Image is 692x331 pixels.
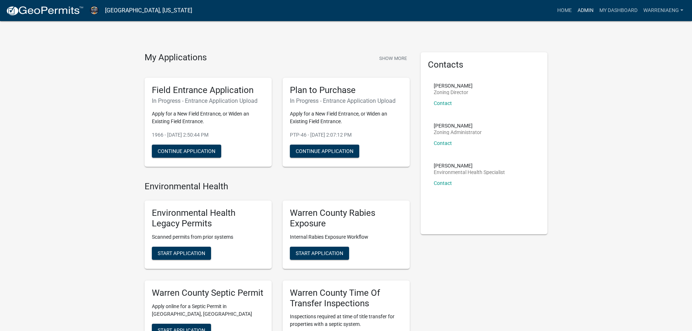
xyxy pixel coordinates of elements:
[434,100,452,106] a: Contact
[596,4,640,17] a: My Dashboard
[434,123,482,128] p: [PERSON_NAME]
[290,313,402,328] p: Inspections required at time of title transfer for properties with a septic system.
[145,52,207,63] h4: My Applications
[158,250,205,256] span: Start Application
[290,208,402,229] h5: Warren County Rabies Exposure
[434,163,505,168] p: [PERSON_NAME]
[105,4,192,17] a: [GEOGRAPHIC_DATA], [US_STATE]
[434,130,482,135] p: Zoning Administrator
[89,5,99,15] img: Warren County, Iowa
[296,250,343,256] span: Start Application
[434,90,473,95] p: Zoning Director
[152,247,211,260] button: Start Application
[152,110,264,125] p: Apply for a New Field Entrance, or Widen an Existing Field Entrance.
[290,110,402,125] p: Apply for a New Field Entrance, or Widen an Existing Field Entrance.
[434,180,452,186] a: Contact
[428,60,541,70] h5: Contacts
[575,4,596,17] a: Admin
[290,97,402,104] h6: In Progress - Entrance Application Upload
[152,131,264,139] p: 1966 - [DATE] 2:50:44 PM
[290,145,359,158] button: Continue Application
[152,288,264,298] h5: Warren County Septic Permit
[640,4,686,17] a: WarrenIAEng
[434,83,473,88] p: [PERSON_NAME]
[290,288,402,309] h5: Warren County Time Of Transfer Inspections
[290,131,402,139] p: PTP-46 - [DATE] 2:07:12 PM
[152,85,264,96] h5: Field Entrance Application
[290,85,402,96] h5: Plan to Purchase
[152,145,221,158] button: Continue Application
[434,140,452,146] a: Contact
[152,303,264,318] p: Apply online for a Septic Permit in [GEOGRAPHIC_DATA], [GEOGRAPHIC_DATA]
[554,4,575,17] a: Home
[290,233,402,241] p: Internal Rabies Exposure Workflow
[434,170,505,175] p: Environmental Health Specialist
[376,52,410,64] button: Show More
[290,247,349,260] button: Start Application
[152,97,264,104] h6: In Progress - Entrance Application Upload
[145,181,410,192] h4: Environmental Health
[152,233,264,241] p: Scanned permits from prior systems
[152,208,264,229] h5: Environmental Health Legacy Permits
